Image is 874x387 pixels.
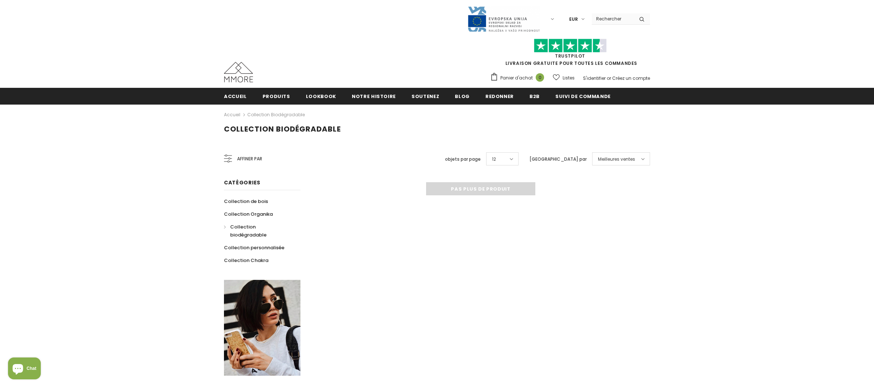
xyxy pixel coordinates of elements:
span: EUR [569,16,578,23]
a: Produits [263,88,290,104]
span: or [607,75,611,81]
a: Lookbook [306,88,336,104]
span: Catégories [224,179,260,186]
span: soutenez [412,93,439,100]
inbox-online-store-chat: Shopify online store chat [6,357,43,381]
a: Panier d'achat 0 [490,73,548,83]
a: Collection Organika [224,208,273,220]
a: B2B [529,88,540,104]
a: Collection biodégradable [224,220,292,241]
span: Blog [455,93,470,100]
span: LIVRAISON GRATUITE POUR TOUTES LES COMMANDES [490,42,650,66]
span: 12 [492,156,496,163]
span: Collection biodégradable [230,223,267,238]
span: Meilleures ventes [598,156,635,163]
span: B2B [529,93,540,100]
label: [GEOGRAPHIC_DATA] par [529,156,587,163]
span: Collection Chakra [224,257,268,264]
span: Collection Organika [224,211,273,218]
a: soutenez [412,88,439,104]
a: Accueil [224,110,240,119]
a: TrustPilot [555,53,585,59]
input: Search Site [592,13,634,24]
a: Javni Razpis [467,16,540,22]
span: 0 [536,73,544,82]
img: Javni Razpis [467,6,540,32]
span: Collection de bois [224,198,268,205]
span: Panier d'achat [500,74,533,82]
a: Notre histoire [352,88,396,104]
a: Créez un compte [612,75,650,81]
a: Suivi de commande [555,88,611,104]
a: Collection de bois [224,195,268,208]
span: Affiner par [237,155,262,163]
span: Collection biodégradable [224,124,341,134]
img: Cas MMORE [224,62,253,82]
span: Produits [263,93,290,100]
span: Suivi de commande [555,93,611,100]
label: objets par page [445,156,481,163]
span: Collection personnalisée [224,244,284,251]
a: Collection biodégradable [247,112,305,118]
span: Lookbook [306,93,336,100]
span: Redonner [485,93,514,100]
a: S'identifier [583,75,606,81]
a: Redonner [485,88,514,104]
a: Accueil [224,88,247,104]
a: Collection personnalisée [224,241,284,254]
span: Notre histoire [352,93,396,100]
span: Listes [563,74,575,82]
span: Accueil [224,93,247,100]
a: Collection Chakra [224,254,268,267]
a: Listes [553,71,575,84]
a: Blog [455,88,470,104]
img: Faites confiance aux étoiles pilotes [534,39,607,53]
